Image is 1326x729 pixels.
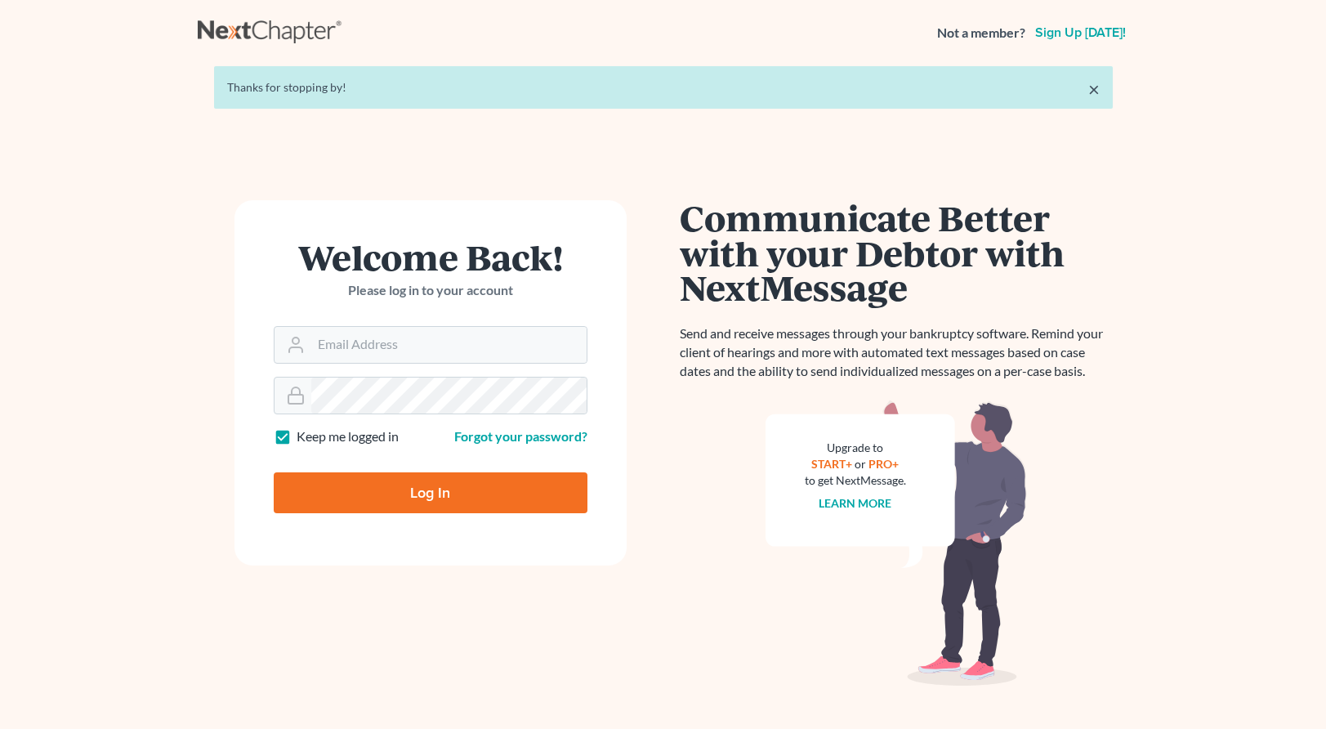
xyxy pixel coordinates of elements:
[868,457,899,471] a: PRO+
[274,239,587,275] h1: Welcome Back!
[805,472,906,489] div: to get NextMessage.
[811,457,852,471] a: START+
[680,200,1113,305] h1: Communicate Better with your Debtor with NextMessage
[819,496,891,510] a: Learn more
[805,440,906,456] div: Upgrade to
[274,281,587,300] p: Please log in to your account
[855,457,866,471] span: or
[1032,26,1129,39] a: Sign up [DATE]!
[454,428,587,444] a: Forgot your password?
[1088,79,1100,99] a: ×
[227,79,1100,96] div: Thanks for stopping by!
[274,472,587,513] input: Log In
[311,327,587,363] input: Email Address
[937,24,1025,42] strong: Not a member?
[766,400,1027,687] img: nextmessage_bg-59042aed3d76b12b5cd301f8e5b87938c9018125f34e5fa2b7a6b67550977c72.svg
[297,427,399,446] label: Keep me logged in
[680,324,1113,381] p: Send and receive messages through your bankruptcy software. Remind your client of hearings and mo...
